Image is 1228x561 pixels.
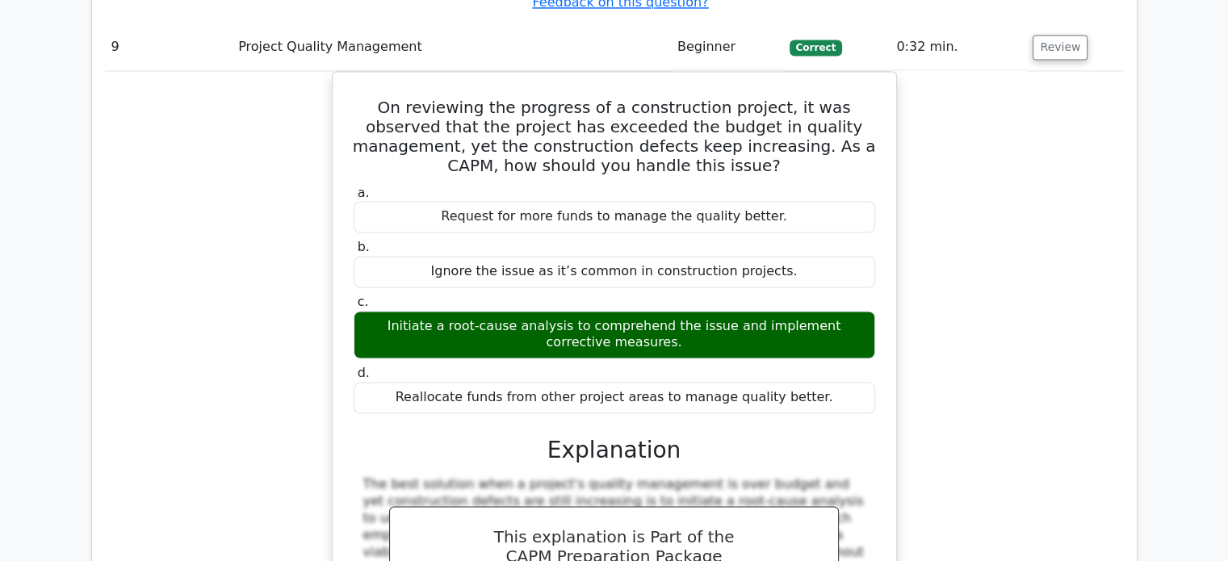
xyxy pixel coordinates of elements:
button: Review [1033,35,1088,60]
td: Project Quality Management [232,24,671,70]
h3: Explanation [363,436,865,463]
td: Beginner [671,24,783,70]
div: Ignore the issue as it’s common in construction projects. [354,256,875,287]
div: Initiate a root-cause analysis to comprehend the issue and implement corrective measures. [354,311,875,359]
div: Reallocate funds from other project areas to manage quality better. [354,382,875,413]
span: b. [358,239,370,254]
span: a. [358,185,370,200]
span: c. [358,294,369,309]
td: 9 [105,24,233,70]
h5: On reviewing the progress of a construction project, it was observed that the project has exceede... [352,98,877,175]
td: 0:32 min. [890,24,1026,70]
div: Request for more funds to manage the quality better. [354,201,875,232]
span: d. [358,365,370,380]
span: Correct [790,40,842,56]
